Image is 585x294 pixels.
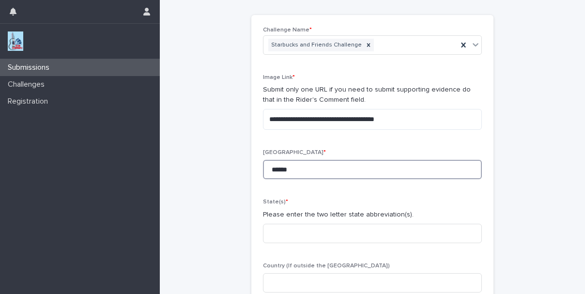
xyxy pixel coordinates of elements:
[263,263,390,269] span: Country (If outside the [GEOGRAPHIC_DATA])
[268,39,363,52] div: Starbucks and Friends Challenge
[263,85,482,105] p: Submit only one URL if you need to submit supporting evidence do that in the Rider's Comment field.
[8,31,23,51] img: jxsLJbdS1eYBI7rVAS4p
[4,63,57,72] p: Submissions
[263,199,288,205] span: State(s)
[263,75,295,80] span: Image Link
[4,97,56,106] p: Registration
[263,27,312,33] span: Challenge Name
[263,210,482,220] p: Please enter the two letter state abbreviation(s).
[4,80,52,89] p: Challenges
[263,150,326,155] span: [GEOGRAPHIC_DATA]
